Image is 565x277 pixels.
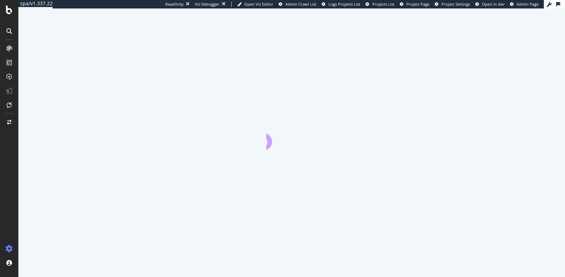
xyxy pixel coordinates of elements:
[279,1,316,7] a: Admin Crawl List
[400,1,429,7] a: Project Page
[285,1,316,7] span: Admin Crawl List
[328,1,360,7] span: Logs Projects List
[237,1,273,7] a: Open Viz Editor
[266,124,317,150] div: animation
[322,1,360,7] a: Logs Projects List
[482,1,505,7] span: Open in dev
[406,1,429,7] span: Project Page
[365,1,394,7] a: Projects List
[475,1,505,7] a: Open in dev
[435,1,470,7] a: Project Settings
[510,1,539,7] a: Admin Page
[195,1,220,7] div: Viz Debugger:
[244,1,273,7] span: Open Viz Editor
[372,1,394,7] span: Projects List
[441,1,470,7] span: Project Settings
[165,1,184,7] div: ReadOnly:
[517,1,539,7] span: Admin Page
